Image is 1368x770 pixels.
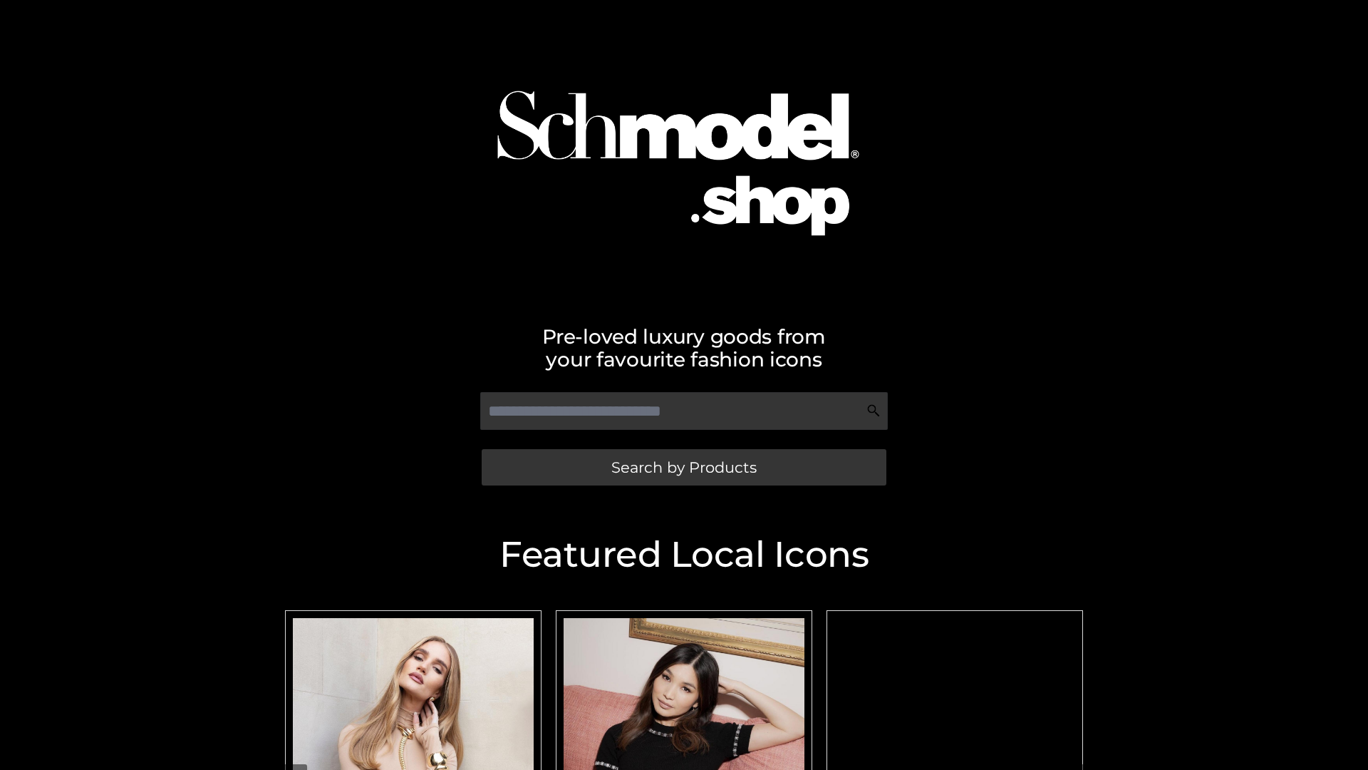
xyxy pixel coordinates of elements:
[866,404,881,418] img: Search Icon
[278,537,1090,573] h2: Featured Local Icons​
[611,460,757,475] span: Search by Products
[482,449,886,486] a: Search by Products
[278,325,1090,371] h2: Pre-loved luxury goods from your favourite fashion icons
